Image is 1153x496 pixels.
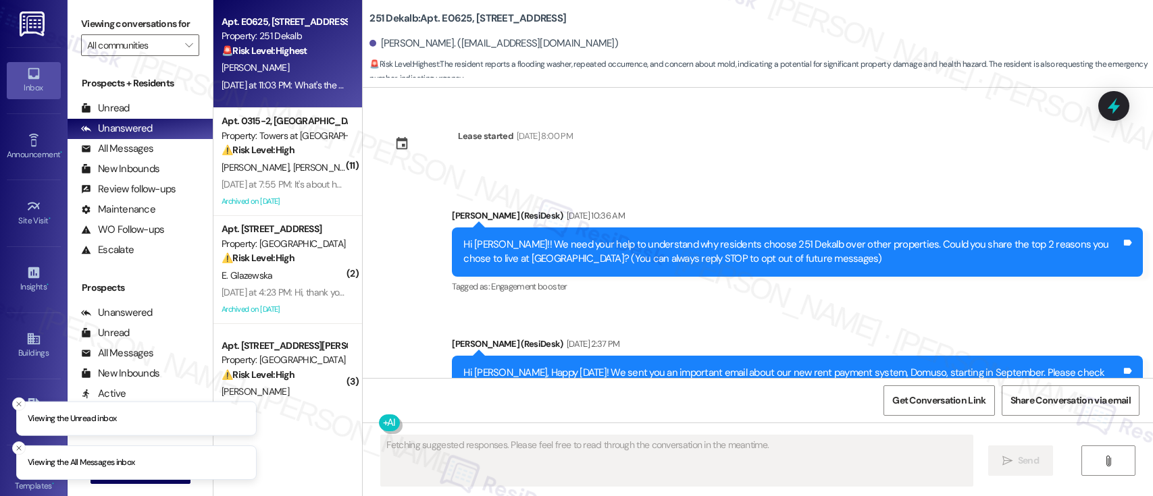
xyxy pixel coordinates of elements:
i:  [185,40,193,51]
div: Review follow-ups [81,182,176,196]
div: Apt. E0625, [STREET_ADDRESS] [222,15,347,29]
div: Prospects + Residents [68,76,213,90]
span: E. Glazewska [222,269,273,281]
div: [DATE] at 11:03 PM: What's the emergency number ? [222,79,424,91]
div: WO Follow-ups [81,223,164,237]
span: [PERSON_NAME] [222,61,289,74]
span: : The resident reports a flooding washer, repeated occurrence, and concern about mold, indicating... [369,57,1153,86]
strong: 🚨 Risk Level: Highest [369,59,439,70]
div: Apt. 0315-2, [GEOGRAPHIC_DATA] [222,114,347,128]
div: [DATE] 2:37 PM [563,337,620,351]
button: Share Conversation via email [1002,385,1139,416]
a: Buildings [7,327,61,364]
div: New Inbounds [81,366,159,381]
div: Property: 251 Dekalb [222,29,347,43]
span: • [49,214,51,223]
textarea: Fetching suggested responses. Please feel free to read through the conversation in the meantime. [381,435,972,486]
div: [PERSON_NAME] (ResiDesk) [452,337,1143,356]
label: Viewing conversations for [81,13,199,34]
a: Site Visit • [7,195,61,231]
div: Property: Towers at [GEOGRAPHIC_DATA] [222,129,347,143]
div: Apt. [STREET_ADDRESS][PERSON_NAME] [222,339,347,353]
div: Unread [81,326,130,340]
button: Get Conversation Link [883,385,994,416]
div: Unanswered [81,306,153,320]
div: All Messages [81,346,153,360]
div: Property: [GEOGRAPHIC_DATA] [222,237,347,251]
div: [DATE] 8:00 PM [513,129,573,143]
i:  [1103,456,1113,466]
a: Inbox [7,62,61,99]
span: • [60,148,62,157]
div: Archived on [DATE] [220,301,348,318]
div: Hi [PERSON_NAME]!! We need your help to understand why residents choose 251 Dekalb over other pro... [463,238,1121,267]
span: [PERSON_NAME] [222,385,289,397]
span: [PERSON_NAME] [222,161,293,173]
b: 251 Dekalb: Apt. E0625, [STREET_ADDRESS] [369,11,566,26]
div: [PERSON_NAME] (ResiDesk) [452,209,1143,227]
div: Hi [PERSON_NAME], Happy [DATE]! We sent you an important email about our new rent payment system,... [463,366,1121,395]
a: Leads [7,394,61,431]
p: Viewing the Unread inbox [28,412,116,424]
strong: ⚠️ Risk Level: High [222,252,294,264]
span: • [47,280,49,290]
div: Active [81,387,126,401]
div: Lease started [458,129,513,143]
button: Close toast [12,397,26,410]
i:  [1002,456,1013,466]
div: Archived on [DATE] [220,193,348,210]
span: Share Conversation via email [1010,393,1131,408]
div: Escalate [81,243,134,257]
button: Close toast [12,441,26,455]
strong: ⚠️ Risk Level: High [222,144,294,156]
span: • [52,479,54,489]
strong: 🚨 Risk Level: Highest [222,45,307,57]
span: Engagement booster [491,281,567,292]
div: New Inbounds [81,162,159,176]
input: All communities [87,34,178,56]
img: ResiDesk Logo [20,11,47,36]
button: Send [988,445,1054,476]
a: Insights • [7,261,61,298]
span: Get Conversation Link [892,393,985,408]
div: [DATE] at 7:55 PM: It's about handling a repeating problem with a long time, renter who always pa... [222,178,850,190]
div: All Messages [81,142,153,156]
div: Unread [81,101,130,115]
strong: ⚠️ Risk Level: High [222,368,294,381]
div: [PERSON_NAME]. ([EMAIL_ADDRESS][DOMAIN_NAME]) [369,36,618,51]
div: Property: [GEOGRAPHIC_DATA] [222,353,347,367]
div: Maintenance [81,202,155,217]
div: [DATE] 10:36 AM [563,209,625,223]
div: Apt. [STREET_ADDRESS] [222,222,347,236]
span: Send [1018,453,1039,468]
span: [PERSON_NAME] [293,161,361,173]
div: Unanswered [81,121,153,136]
div: Prospects [68,281,213,295]
div: Tagged as: [452,277,1143,296]
p: Viewing the All Messages inbox [28,457,135,469]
